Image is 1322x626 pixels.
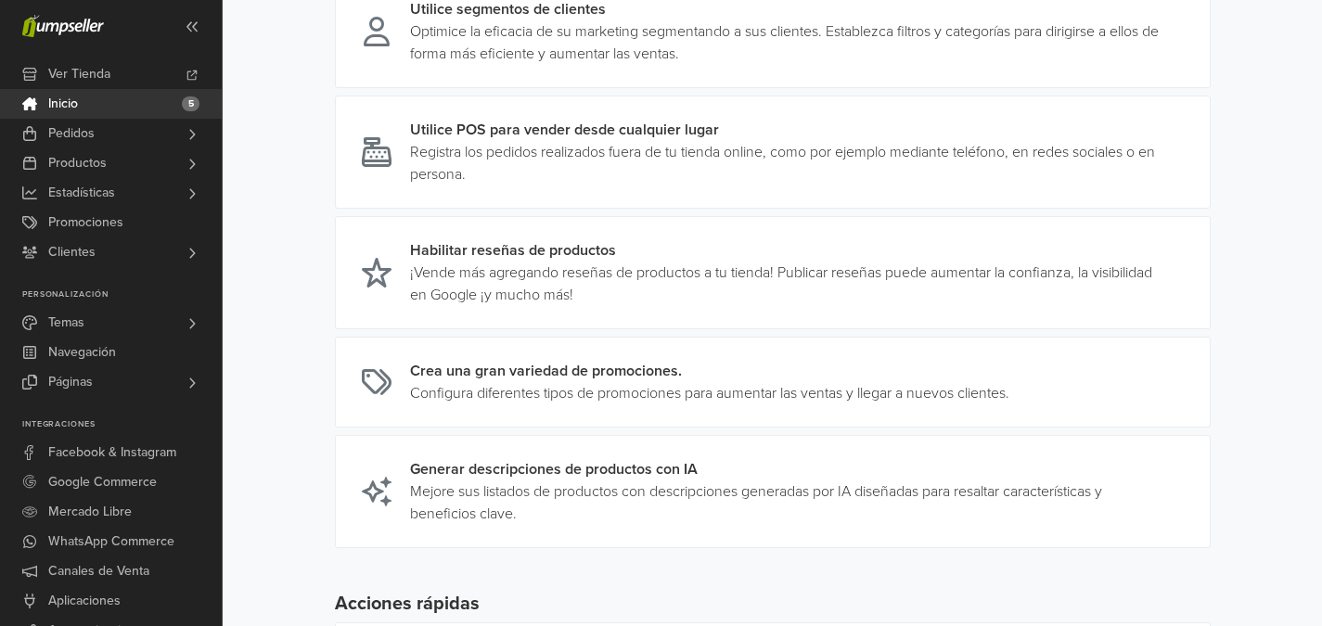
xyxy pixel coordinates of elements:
[48,497,132,527] span: Mercado Libre
[48,308,84,338] span: Temas
[48,527,174,556] span: WhatsApp Commerce
[48,467,157,497] span: Google Commerce
[335,593,1211,615] h5: Acciones rápidas
[48,208,123,237] span: Promociones
[48,148,107,178] span: Productos
[48,586,121,616] span: Aplicaciones
[22,289,222,300] p: Personalización
[48,367,93,397] span: Páginas
[182,96,199,111] span: 5
[48,59,110,89] span: Ver Tienda
[48,237,96,267] span: Clientes
[48,89,78,119] span: Inicio
[48,556,149,586] span: Canales de Venta
[22,419,222,430] p: Integraciones
[48,438,176,467] span: Facebook & Instagram
[48,338,116,367] span: Navegación
[48,119,95,148] span: Pedidos
[48,178,115,208] span: Estadísticas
